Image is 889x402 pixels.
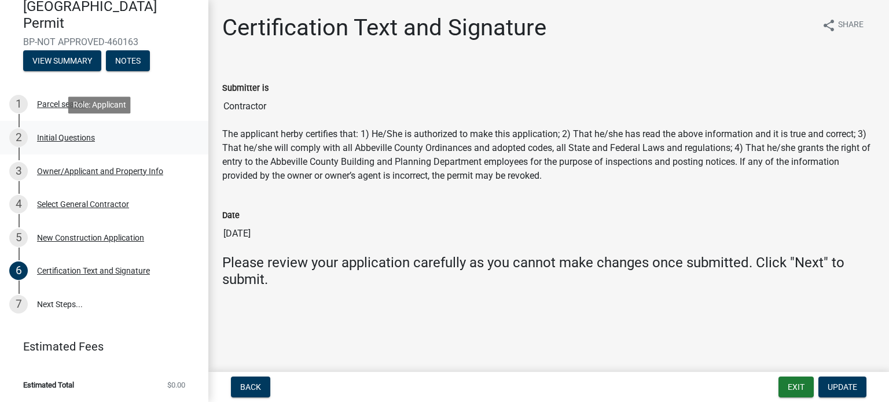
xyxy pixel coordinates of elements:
[37,234,144,242] div: New Construction Application
[9,261,28,280] div: 6
[9,195,28,213] div: 4
[222,255,875,288] h4: Please review your application carefully as you cannot make changes once submitted. Click "Next" ...
[23,36,185,47] span: BP-NOT APPROVED-460163
[240,382,261,392] span: Back
[9,128,28,147] div: 2
[822,19,836,32] i: share
[23,57,101,66] wm-modal-confirm: Summary
[37,100,86,108] div: Parcel search
[222,212,240,220] label: Date
[9,295,28,314] div: 7
[23,50,101,71] button: View Summary
[222,127,875,183] p: The applicant herby certifies that: 1) He/She is authorized to make this application; 2) That he/...
[838,19,864,32] span: Share
[231,377,270,397] button: Back
[9,162,28,180] div: 3
[818,377,866,397] button: Update
[9,228,28,247] div: 5
[106,50,150,71] button: Notes
[9,335,190,358] a: Estimated Fees
[106,57,150,66] wm-modal-confirm: Notes
[828,382,857,392] span: Update
[9,95,28,113] div: 1
[37,167,163,175] div: Owner/Applicant and Property Info
[23,381,74,389] span: Estimated Total
[68,97,131,113] div: Role: Applicant
[778,377,814,397] button: Exit
[37,267,150,275] div: Certification Text and Signature
[37,200,129,208] div: Select General Contractor
[222,14,546,42] h1: Certification Text and Signature
[813,14,873,36] button: shareShare
[167,381,185,389] span: $0.00
[37,134,95,142] div: Initial Questions
[222,84,269,93] label: Submitter is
